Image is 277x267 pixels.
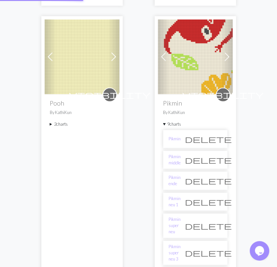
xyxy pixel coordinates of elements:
[185,197,232,206] span: delete
[181,196,236,208] button: Delete chart
[185,221,232,230] span: delete
[158,19,233,94] img: Pikmin
[181,220,236,232] button: Delete chart
[50,99,114,107] h2: Pooh
[163,109,228,116] p: By KathiKun
[182,88,264,101] i: private
[250,241,270,261] iframe: chat widget
[185,176,232,185] span: delete
[169,154,181,166] a: Pikmin middle
[181,154,236,166] button: Delete chart
[181,247,236,259] button: Delete chart
[50,121,114,127] summary: 2charts
[182,90,264,100] span: visibility
[163,121,228,127] summary: 9charts
[181,133,236,145] button: Delete chart
[50,109,114,116] p: By KathiKun
[185,248,232,257] span: delete
[158,53,233,59] a: Pikmin
[45,53,119,59] a: Pooh
[169,244,181,262] a: Pikmin super neu 3
[181,174,236,187] button: Delete chart
[169,196,181,208] a: Pikmin neu 1
[69,90,150,100] span: visibility
[163,99,228,107] h2: Pikmin
[169,174,181,187] a: Pikmin ende
[185,134,232,144] span: delete
[169,136,181,142] a: Pikmin
[169,216,181,235] a: Pikmin super neu
[185,155,232,164] span: delete
[69,88,150,101] i: private
[45,19,119,94] img: Pooh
